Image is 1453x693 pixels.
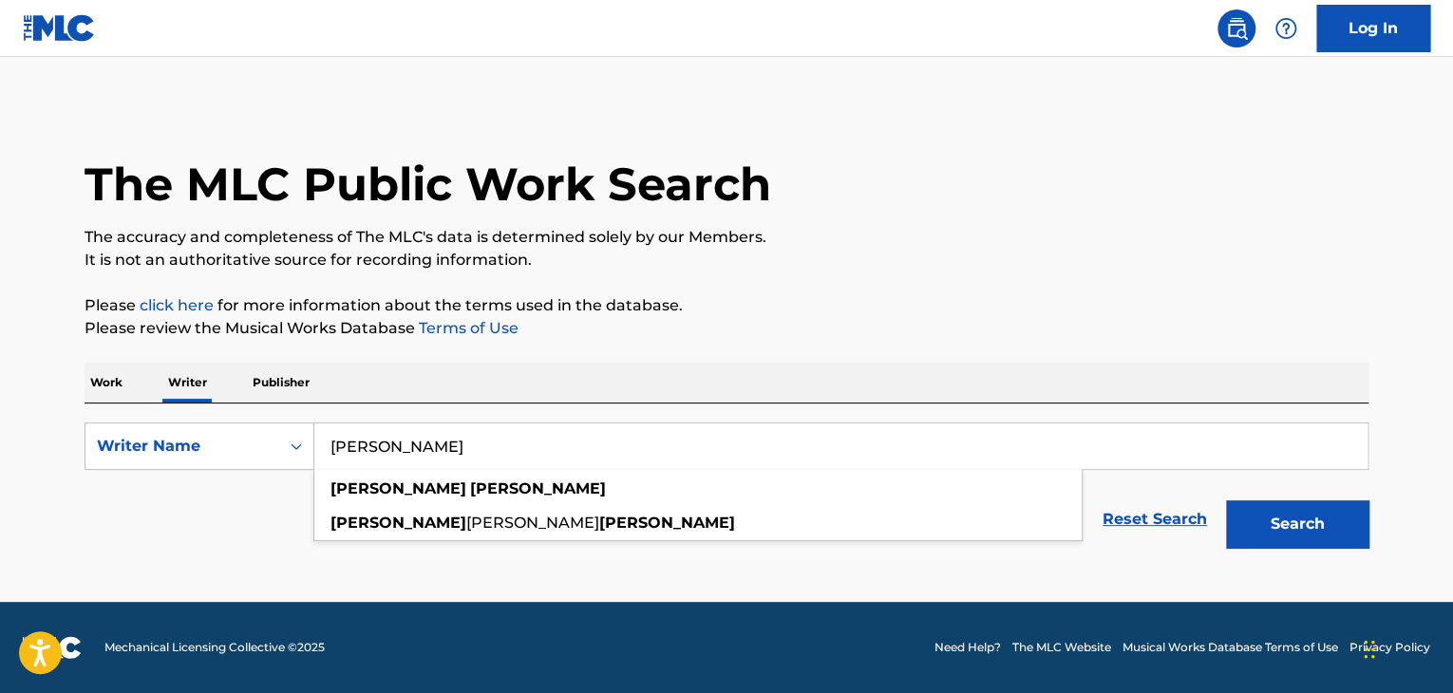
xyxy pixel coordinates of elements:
[247,363,315,403] p: Publisher
[85,294,1368,317] p: Please for more information about the terms used in the database.
[599,514,735,532] strong: [PERSON_NAME]
[934,639,1001,656] a: Need Help?
[23,636,82,659] img: logo
[140,296,214,314] a: click here
[1226,500,1368,548] button: Search
[1012,639,1111,656] a: The MLC Website
[1274,17,1297,40] img: help
[466,514,599,532] span: [PERSON_NAME]
[1267,9,1305,47] div: Help
[1225,17,1248,40] img: search
[85,156,771,213] h1: The MLC Public Work Search
[1364,621,1375,678] div: Drag
[1123,639,1338,656] a: Musical Works Database Terms of Use
[1349,639,1430,656] a: Privacy Policy
[85,226,1368,249] p: The accuracy and completeness of The MLC's data is determined solely by our Members.
[104,639,325,656] span: Mechanical Licensing Collective © 2025
[23,14,96,42] img: MLC Logo
[1358,602,1453,693] iframe: Chat Widget
[1093,498,1217,540] a: Reset Search
[1217,9,1255,47] a: Public Search
[85,249,1368,272] p: It is not an authoritative source for recording information.
[97,435,268,458] div: Writer Name
[330,479,466,497] strong: [PERSON_NAME]
[470,479,606,497] strong: [PERSON_NAME]
[330,514,466,532] strong: [PERSON_NAME]
[1316,5,1430,52] a: Log In
[85,422,1368,557] form: Search Form
[415,319,519,337] a: Terms of Use
[85,317,1368,340] p: Please review the Musical Works Database
[85,363,128,403] p: Work
[162,363,213,403] p: Writer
